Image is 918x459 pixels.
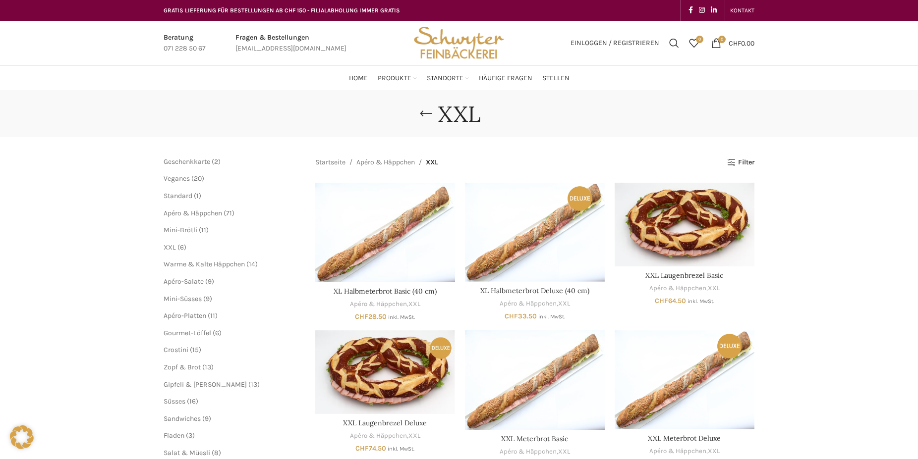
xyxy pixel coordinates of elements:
[164,192,192,200] a: Standard
[164,32,206,54] a: Infobox link
[725,0,759,20] div: Secondary navigation
[192,346,199,354] span: 15
[615,447,754,456] div: ,
[684,33,704,53] a: 0
[343,418,427,427] a: XXL Laugenbrezel Deluxe
[718,36,726,43] span: 0
[164,243,176,252] a: XXL
[208,277,212,286] span: 9
[164,363,201,371] span: Zopf & Brot
[427,74,463,83] span: Standorte
[566,33,664,53] a: Einloggen / Registrieren
[315,431,455,441] div: ,
[648,434,721,443] a: XXL Meterbrot Deluxe
[164,449,210,457] span: Salat & Müesli
[164,414,201,423] span: Sandwiches
[164,346,188,354] span: Crostini
[727,158,754,167] a: Filter
[480,286,589,295] a: XL Halbmeterbrot Deluxe (40 cm)
[315,330,455,414] a: XXL Laugenbrezel Deluxe
[355,312,387,321] bdi: 28.50
[226,209,232,217] span: 71
[413,104,438,124] a: Go back
[655,297,686,305] bdi: 64.50
[251,380,257,389] span: 13
[205,414,209,423] span: 9
[426,157,438,168] span: XXL
[438,101,480,127] h1: XXL
[350,300,407,309] a: Apéro & Häppchen
[235,32,346,54] a: Infobox link
[164,277,204,286] a: Apéro-Salate
[615,284,754,293] div: ,
[164,329,211,337] a: Gourmet-Löffel
[188,431,192,440] span: 3
[201,226,206,234] span: 11
[558,299,570,308] a: XXL
[500,299,557,308] a: Apéro & Häppchen
[189,397,196,406] span: 16
[206,295,210,303] span: 9
[505,312,537,320] bdi: 33.50
[708,447,720,456] a: XXL
[378,68,417,88] a: Produkte
[505,312,518,320] span: CHF
[210,311,215,320] span: 11
[730,0,754,20] a: KONTAKT
[214,449,219,457] span: 8
[408,431,420,441] a: XXL
[696,36,703,43] span: 0
[688,298,714,305] small: inkl. MwSt.
[655,297,668,305] span: CHF
[249,260,255,268] span: 14
[180,243,184,252] span: 6
[388,446,414,452] small: inkl. MwSt.
[355,312,368,321] span: CHF
[696,3,708,17] a: Instagram social link
[205,363,211,371] span: 13
[542,74,570,83] span: Stellen
[500,447,557,457] a: Apéro & Häppchen
[164,209,222,217] a: Apéro & Häppchen
[164,174,190,183] a: Veganes
[164,7,400,14] span: GRATIS LIEFERUNG FÜR BESTELLUNGEN AB CHF 150 - FILIALABHOLUNG IMMER GRATIS
[729,39,741,47] span: CHF
[708,3,720,17] a: Linkedin social link
[645,271,723,280] a: XXL Laugenbrezel Basic
[164,380,247,389] a: Gipfeli & [PERSON_NAME]
[708,284,720,293] a: XXL
[355,444,369,453] span: CHF
[615,330,754,429] a: XXL Meterbrot Deluxe
[664,33,684,53] a: Suchen
[164,311,206,320] a: Apéro-Platten
[164,397,185,406] span: Süsses
[315,157,345,168] a: Startseite
[164,226,197,234] a: Mini-Brötli
[479,74,532,83] span: Häufige Fragen
[315,300,455,309] div: ,
[164,295,202,303] span: Mini-Süsses
[615,183,754,266] a: XXL Laugenbrezel Basic
[410,21,508,65] img: Bäckerei Schwyter
[315,157,438,168] nav: Breadcrumb
[465,447,605,457] div: ,
[315,183,455,282] a: XL Halbmeterbrot Basic (40 cm)
[164,157,210,166] a: Geschenkkarte
[214,157,218,166] span: 2
[355,444,386,453] bdi: 74.50
[215,329,219,337] span: 6
[159,68,759,88] div: Main navigation
[164,260,245,268] a: Warme & Kalte Häppchen
[538,313,565,320] small: inkl. MwSt.
[729,39,754,47] bdi: 0.00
